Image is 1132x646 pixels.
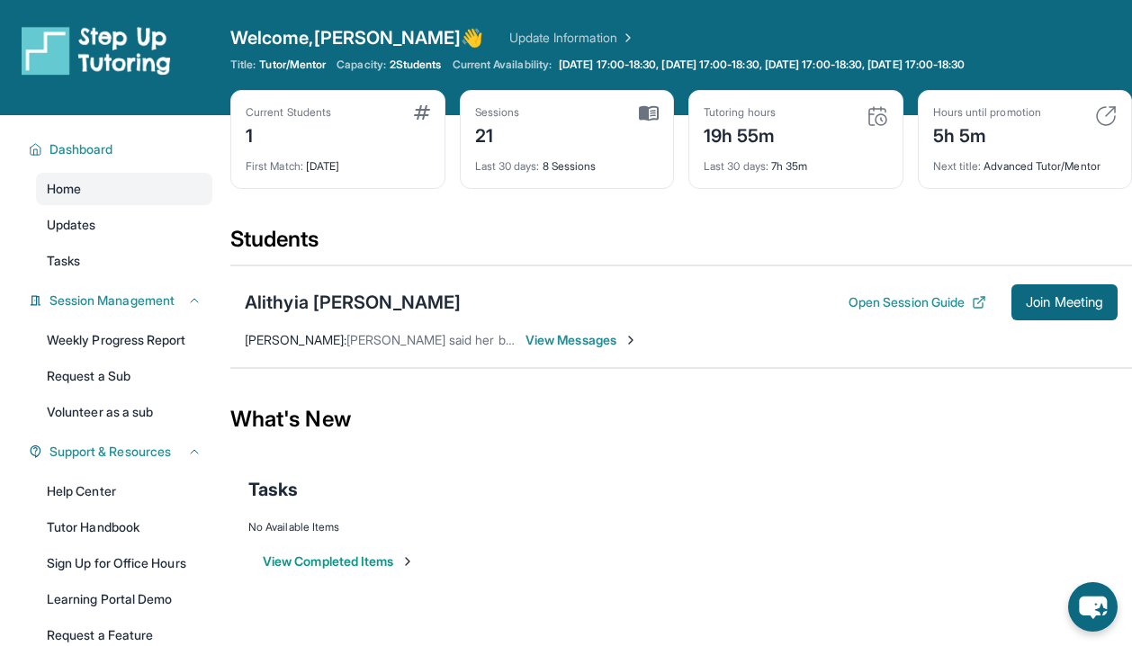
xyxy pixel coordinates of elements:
[246,159,303,173] span: First Match :
[49,292,175,310] span: Session Management
[346,332,565,347] span: [PERSON_NAME] said her battery died
[36,324,212,356] a: Weekly Progress Report
[42,292,202,310] button: Session Management
[36,396,212,428] a: Volunteer as a sub
[47,216,96,234] span: Updates
[47,252,80,270] span: Tasks
[1011,284,1118,320] button: Join Meeting
[475,120,520,148] div: 21
[617,29,635,47] img: Chevron Right
[704,159,768,173] span: Last 30 days :
[475,148,660,174] div: 8 Sessions
[230,25,484,50] span: Welcome, [PERSON_NAME] 👋
[390,58,442,72] span: 2 Students
[36,209,212,241] a: Updates
[639,105,659,121] img: card
[259,58,326,72] span: Tutor/Mentor
[933,120,1041,148] div: 5h 5m
[849,293,986,311] button: Open Session Guide
[475,159,540,173] span: Last 30 days :
[36,475,212,507] a: Help Center
[248,477,298,502] span: Tasks
[933,105,1041,120] div: Hours until promotion
[1026,297,1103,308] span: Join Meeting
[1095,105,1117,127] img: card
[47,180,81,198] span: Home
[933,159,982,173] span: Next title :
[555,58,968,72] a: [DATE] 17:00-18:30, [DATE] 17:00-18:30, [DATE] 17:00-18:30, [DATE] 17:00-18:30
[624,333,638,347] img: Chevron-Right
[704,105,776,120] div: Tutoring hours
[36,511,212,543] a: Tutor Handbook
[36,547,212,579] a: Sign Up for Office Hours
[414,105,430,120] img: card
[49,140,113,158] span: Dashboard
[453,58,552,72] span: Current Availability:
[49,443,171,461] span: Support & Resources
[245,290,461,315] div: Alithyia [PERSON_NAME]
[36,173,212,205] a: Home
[704,120,776,148] div: 19h 55m
[246,148,430,174] div: [DATE]
[248,520,1114,534] div: No Available Items
[263,552,415,570] button: View Completed Items
[42,443,202,461] button: Support & Resources
[230,225,1132,265] div: Students
[245,332,346,347] span: [PERSON_NAME] :
[559,58,965,72] span: [DATE] 17:00-18:30, [DATE] 17:00-18:30, [DATE] 17:00-18:30, [DATE] 17:00-18:30
[246,120,331,148] div: 1
[475,105,520,120] div: Sessions
[230,58,256,72] span: Title:
[22,25,171,76] img: logo
[704,148,888,174] div: 7h 35m
[36,583,212,615] a: Learning Portal Demo
[337,58,386,72] span: Capacity:
[42,140,202,158] button: Dashboard
[509,29,635,47] a: Update Information
[933,148,1118,174] div: Advanced Tutor/Mentor
[867,105,888,127] img: card
[246,105,331,120] div: Current Students
[36,360,212,392] a: Request a Sub
[36,245,212,277] a: Tasks
[526,331,638,349] span: View Messages
[1068,582,1118,632] button: chat-button
[230,380,1132,459] div: What's New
